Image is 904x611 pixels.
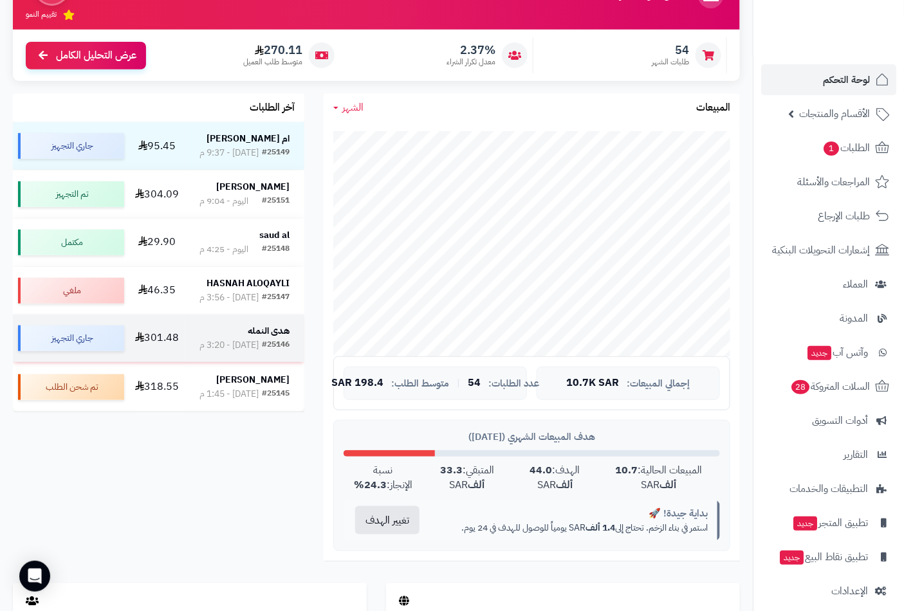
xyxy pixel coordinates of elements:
strong: 33.3 ألف [440,462,485,493]
span: أدوات التسويق [812,412,868,430]
td: 301.48 [129,315,185,362]
strong: 44.0 ألف [530,462,573,493]
span: 54 [468,378,481,389]
span: جديد [780,551,804,565]
a: طلبات الإرجاع [761,201,896,232]
strong: 1.4 ألف [586,521,615,534]
div: #25149 [262,147,290,160]
span: وآتس آب [806,343,868,361]
span: متوسط طلب العميل [243,57,302,68]
button: تغيير الهدف [355,506,420,534]
span: لوحة التحكم [823,71,870,89]
span: معدل تكرار الشراء [447,57,495,68]
span: تطبيق المتجر [792,514,868,532]
span: المدونة [840,309,868,327]
div: #25148 [262,243,290,256]
a: العملاء [761,269,896,300]
a: لوحة التحكم [761,64,896,95]
div: جاري التجهيز [18,325,124,351]
td: 318.55 [129,363,185,411]
div: #25147 [262,291,290,304]
span: المراجعات والأسئلة [797,173,870,191]
a: تطبيق المتجرجديد [761,507,896,538]
span: 1 [824,141,840,156]
span: جديد [807,346,831,360]
span: الإعدادات [831,582,868,600]
a: السلات المتروكة28 [761,371,896,402]
span: 28 [791,380,810,395]
div: Open Intercom Messenger [19,561,50,592]
div: مكتمل [18,230,124,255]
span: جديد [793,516,817,531]
td: 95.45 [129,122,185,170]
span: تطبيق نقاط البيع [779,548,868,566]
span: التقارير [844,446,868,464]
span: التطبيقات والخدمات [789,480,868,498]
div: هدف المبيعات الشهري ([DATE]) [344,430,720,444]
span: عدد الطلبات: [488,378,539,389]
a: المدونة [761,303,896,334]
strong: 24.3% [354,477,387,493]
div: اليوم - 4:25 م [199,243,248,256]
a: الشهر [333,100,364,115]
a: أدوات التسويق [761,405,896,436]
strong: HASNAH ALOQAYLI [207,277,290,290]
a: إشعارات التحويلات البنكية [761,235,896,266]
span: عرض التحليل الكامل [56,48,136,63]
div: الهدف: SAR [512,463,598,493]
div: المتبقي: SAR [422,463,512,493]
span: | [457,378,460,388]
h3: آخر الطلبات [250,102,295,114]
span: متوسط الطلب: [391,378,449,389]
td: 304.09 [129,170,185,218]
span: 270.11 [243,43,302,57]
span: طلبات الإرجاع [818,207,870,225]
span: 2.37% [447,43,495,57]
span: إجمالي المبيعات: [627,378,690,389]
span: 10.7K SAR [567,378,620,389]
span: تقييم النمو [26,9,57,20]
span: العملاء [843,275,868,293]
div: بداية جيدة! 🚀 [441,507,708,520]
a: التقارير [761,439,896,470]
div: تم شحن الطلب [18,374,124,400]
div: #25146 [262,339,290,352]
strong: saud al [259,228,290,242]
img: logo-2.png [816,30,892,57]
div: تم التجهيز [18,181,124,207]
td: 29.90 [129,219,185,266]
div: المبيعات الحالية: SAR [598,463,720,493]
a: تطبيق نقاط البيعجديد [761,542,896,572]
a: المراجعات والأسئلة [761,167,896,197]
div: جاري التجهيز [18,133,124,159]
td: 46.35 [129,267,185,315]
a: التطبيقات والخدمات [761,473,896,504]
div: #25145 [262,388,290,401]
div: [DATE] - 3:20 م [199,339,259,352]
span: السلات المتروكة [790,378,870,396]
strong: [PERSON_NAME] [216,180,290,194]
a: وآتس آبجديد [761,337,896,368]
strong: هدى النمله [248,324,290,338]
span: الأقسام والمنتجات [799,105,870,123]
span: طلبات الشهر [652,57,689,68]
div: [DATE] - 3:56 م [199,291,259,304]
div: اليوم - 9:04 م [199,195,248,208]
div: [DATE] - 1:45 م [199,388,259,401]
span: الشهر [342,100,364,115]
span: 198.4 SAR [331,378,383,389]
h3: المبيعات [696,102,730,114]
span: إشعارات التحويلات البنكية [772,241,870,259]
span: 54 [652,43,689,57]
strong: [PERSON_NAME] [216,373,290,387]
p: استمر في بناء الزخم. تحتاج إلى SAR يومياً للوصول للهدف في 24 يوم. [441,522,708,534]
a: الإعدادات [761,576,896,606]
strong: ام [PERSON_NAME] [207,132,290,145]
div: #25151 [262,195,290,208]
a: عرض التحليل الكامل [26,42,146,69]
strong: 10.7 ألف [616,462,677,493]
span: الطلبات [822,139,870,157]
div: [DATE] - 9:37 م [199,147,259,160]
div: نسبة الإنجاز: [344,463,422,493]
div: ملغي [18,278,124,304]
